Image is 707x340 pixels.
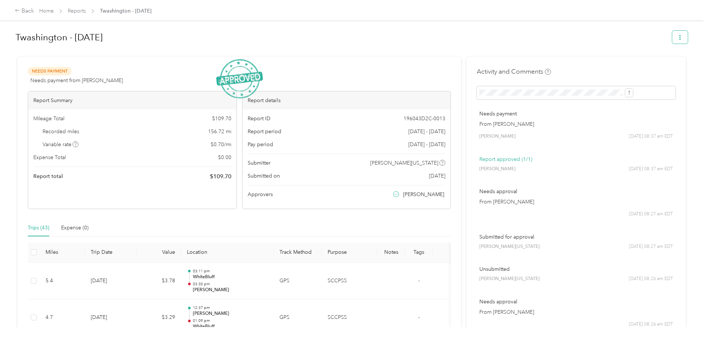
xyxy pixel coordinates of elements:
td: $3.29 [137,299,181,336]
span: 196043D2C-0013 [403,115,445,122]
p: Submitted for approval [479,233,673,241]
th: Notes [377,242,405,263]
span: [PERSON_NAME][US_STATE] [370,159,438,167]
h4: Activity and Comments [477,67,551,76]
span: $ 0.00 [218,154,231,161]
td: 5.4 [40,263,85,300]
td: SCCPSS [322,263,377,300]
span: Twashington - [DATE] [100,7,151,15]
span: Needs Payment [28,67,71,75]
span: Variable rate [43,141,79,148]
th: Tags [405,242,433,263]
div: Report details [242,91,451,110]
p: Unsubmitted [479,265,673,273]
p: Needs payment [479,110,673,118]
span: $ 0.70 / mi [211,141,231,148]
span: 156.72 mi [208,128,231,135]
p: WhiteBluff [193,323,268,330]
p: WhiteBluff [193,274,268,280]
th: Value [137,242,181,263]
td: GPS [274,299,322,336]
span: [PERSON_NAME] [403,191,444,198]
td: [DATE] [85,263,137,300]
iframe: Everlance-gr Chat Button Frame [666,299,707,340]
span: $ 109.70 [212,115,231,122]
th: Purpose [322,242,377,263]
span: Report total [33,172,63,180]
span: $ 109.70 [210,172,231,181]
span: Report ID [248,115,271,122]
span: [PERSON_NAME] [479,133,516,140]
div: Back [15,7,34,16]
span: [DATE] - [DATE] [408,141,445,148]
p: 03:11 pm [193,269,268,274]
span: Mileage Total [33,115,64,122]
td: GPS [274,263,322,300]
span: [DATE] 08:37 am EDT [629,166,673,172]
th: Trip Date [85,242,137,263]
span: Needs payment from [PERSON_NAME] [30,77,123,84]
span: [DATE] 08:26 am EDT [629,321,673,328]
span: Submitted on [248,172,280,180]
span: - [418,314,420,320]
th: Miles [40,242,85,263]
p: From [PERSON_NAME] [479,198,673,206]
span: [DATE] 08:37 am EDT [629,133,673,140]
div: Trips (43) [28,224,49,232]
p: [PERSON_NAME] [193,287,268,293]
span: Report period [248,128,281,135]
span: [PERSON_NAME][US_STATE] [479,243,540,250]
td: [DATE] [85,299,137,336]
a: Reports [68,8,86,14]
span: - [418,277,420,284]
span: [PERSON_NAME] [479,166,516,172]
span: [DATE] - [DATE] [408,128,445,135]
span: [PERSON_NAME][US_STATE] [479,276,540,282]
div: Report Summary [28,91,237,110]
a: Home [39,8,54,14]
p: [PERSON_NAME] [193,310,268,317]
span: Pay period [248,141,273,148]
p: Report approved (1/1) [479,155,673,163]
th: Location [181,242,274,263]
span: Recorded miles [43,128,79,135]
div: Expense (0) [61,224,88,232]
p: Needs approval [479,298,673,306]
img: ApprovedStamp [216,59,263,99]
span: [DATE] [429,172,445,180]
span: Submitter [248,159,271,167]
p: 03:30 pm [193,282,268,287]
span: [DATE] 08:26 am EDT [629,276,673,282]
td: $3.78 [137,263,181,300]
p: From [PERSON_NAME] [479,308,673,316]
p: From [PERSON_NAME] [479,120,673,128]
span: [DATE] 08:27 am EDT [629,211,673,218]
span: Approvers [248,191,273,198]
p: Needs approval [479,188,673,195]
span: [DATE] 08:27 am EDT [629,243,673,250]
td: 4.7 [40,299,85,336]
h1: Twashington - Sep 2025 [16,28,667,46]
th: Track Method [274,242,322,263]
p: 12:37 pm [193,305,268,310]
p: 01:09 pm [193,318,268,323]
td: SCCPSS [322,299,377,336]
span: Expense Total [33,154,66,161]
